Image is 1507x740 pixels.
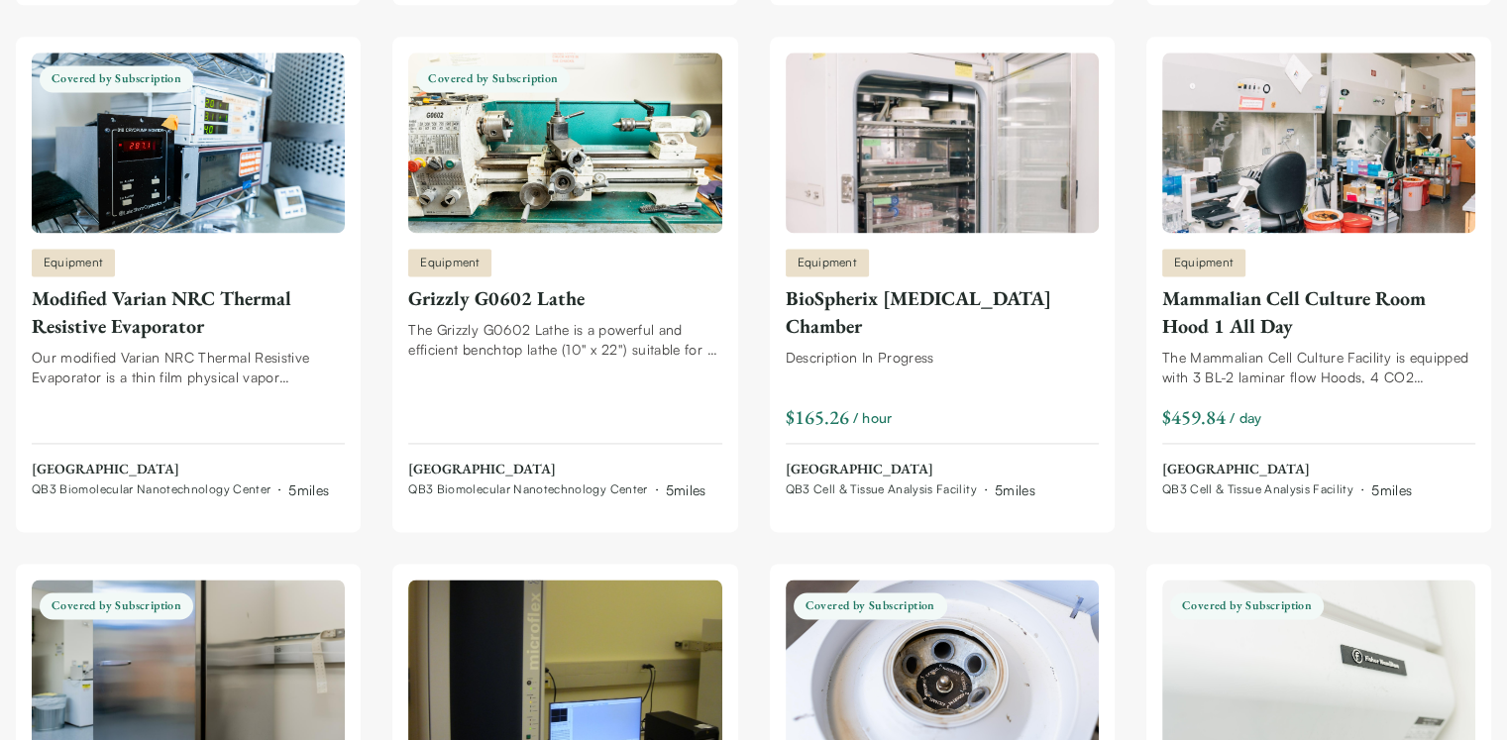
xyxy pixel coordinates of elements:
[44,254,103,271] span: Equipment
[408,53,721,233] img: Grizzly G0602 Lathe
[995,479,1035,500] div: 5 miles
[1162,348,1475,387] div: The Mammalian Cell Culture Facility is equipped with 3 BL-2 laminar flow Hoods, 4 CO2 incubators,...
[1174,254,1234,271] span: Equipment
[1170,592,1324,619] span: Covered by Subscription
[786,460,1035,479] span: [GEOGRAPHIC_DATA]
[408,320,721,360] div: The Grizzly G0602 Lathe is a powerful and efficient benchtop lathe (10'' x 22'') suitable for a v...
[288,479,329,500] div: 5 miles
[786,403,849,431] div: $165.26
[408,481,647,497] span: QB3 Biomolecular Nanotechnology Center
[1371,479,1412,500] div: 5 miles
[32,460,329,479] span: [GEOGRAPHIC_DATA]
[666,479,706,500] div: 5 miles
[32,53,345,500] a: Modified Varian NRC Thermal Resistive EvaporatorCovered by SubscriptionEquipmentModified Varian N...
[32,481,270,497] span: QB3 Biomolecular Nanotechnology Center
[1162,481,1353,497] span: QB3 Cell & Tissue Analysis Facility
[786,53,1099,500] a: BioSpherix Hypoxia ChamberEquipmentBioSpherix [MEDICAL_DATA] ChamberDescription In Progress$165.2...
[1230,407,1262,428] span: / day
[420,254,480,271] span: Equipment
[416,65,570,92] span: Covered by Subscription
[1162,53,1475,500] a: Mammalian Cell Culture Room Hood 1 All DayEquipmentMammalian Cell Culture Room Hood 1 All DayThe ...
[853,407,893,428] span: / hour
[32,53,345,233] img: Modified Varian NRC Thermal Resistive Evaporator
[794,592,947,619] span: Covered by Subscription
[1162,460,1412,479] span: [GEOGRAPHIC_DATA]
[1162,284,1475,340] div: Mammalian Cell Culture Room Hood 1 All Day
[408,284,721,312] div: Grizzly G0602 Lathe
[786,284,1099,340] div: BioSpherix [MEDICAL_DATA] Chamber
[786,53,1099,233] img: BioSpherix Hypoxia Chamber
[786,481,977,497] span: QB3 Cell & Tissue Analysis Facility
[408,460,705,479] span: [GEOGRAPHIC_DATA]
[40,592,193,619] span: Covered by Subscription
[32,284,345,340] div: Modified Varian NRC Thermal Resistive Evaporator
[40,65,193,92] span: Covered by Subscription
[408,53,721,500] a: Grizzly G0602 LatheCovered by SubscriptionEquipmentGrizzly G0602 LatheThe Grizzly G0602 Lathe is ...
[798,254,857,271] span: Equipment
[32,348,345,387] div: Our modified Varian NRC Thermal Resistive Evaporator is a thin film physical vapor deposition sys...
[786,348,1099,368] div: Description In Progress
[1162,53,1475,233] img: Mammalian Cell Culture Room Hood 1 All Day
[1162,403,1226,431] div: $459.84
